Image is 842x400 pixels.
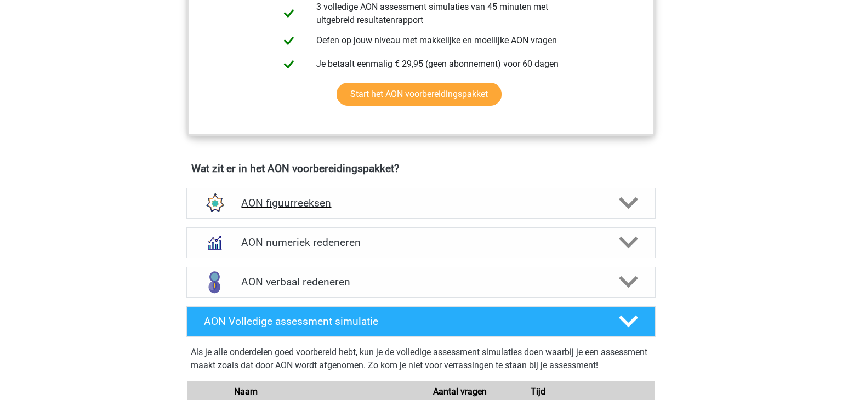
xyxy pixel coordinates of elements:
img: verbaal redeneren [200,268,229,296]
a: Start het AON voorbereidingspakket [337,83,502,106]
div: Naam [226,385,421,398]
div: Als je alle onderdelen goed voorbereid hebt, kun je de volledige assessment simulaties doen waarb... [191,346,651,376]
h4: AON verbaal redeneren [241,276,600,288]
img: numeriek redeneren [200,228,229,257]
a: AON Volledige assessment simulatie [182,306,660,337]
img: figuurreeksen [200,189,229,218]
h4: AON numeriek redeneren [241,236,600,249]
h4: AON figuurreeksen [241,197,600,209]
a: numeriek redeneren AON numeriek redeneren [182,227,660,258]
h4: Wat zit er in het AON voorbereidingspakket? [191,162,651,175]
a: verbaal redeneren AON verbaal redeneren [182,267,660,298]
h4: AON Volledige assessment simulatie [204,315,601,328]
div: Aantal vragen [421,385,499,398]
a: figuurreeksen AON figuurreeksen [182,188,660,219]
div: Tijd [499,385,577,398]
